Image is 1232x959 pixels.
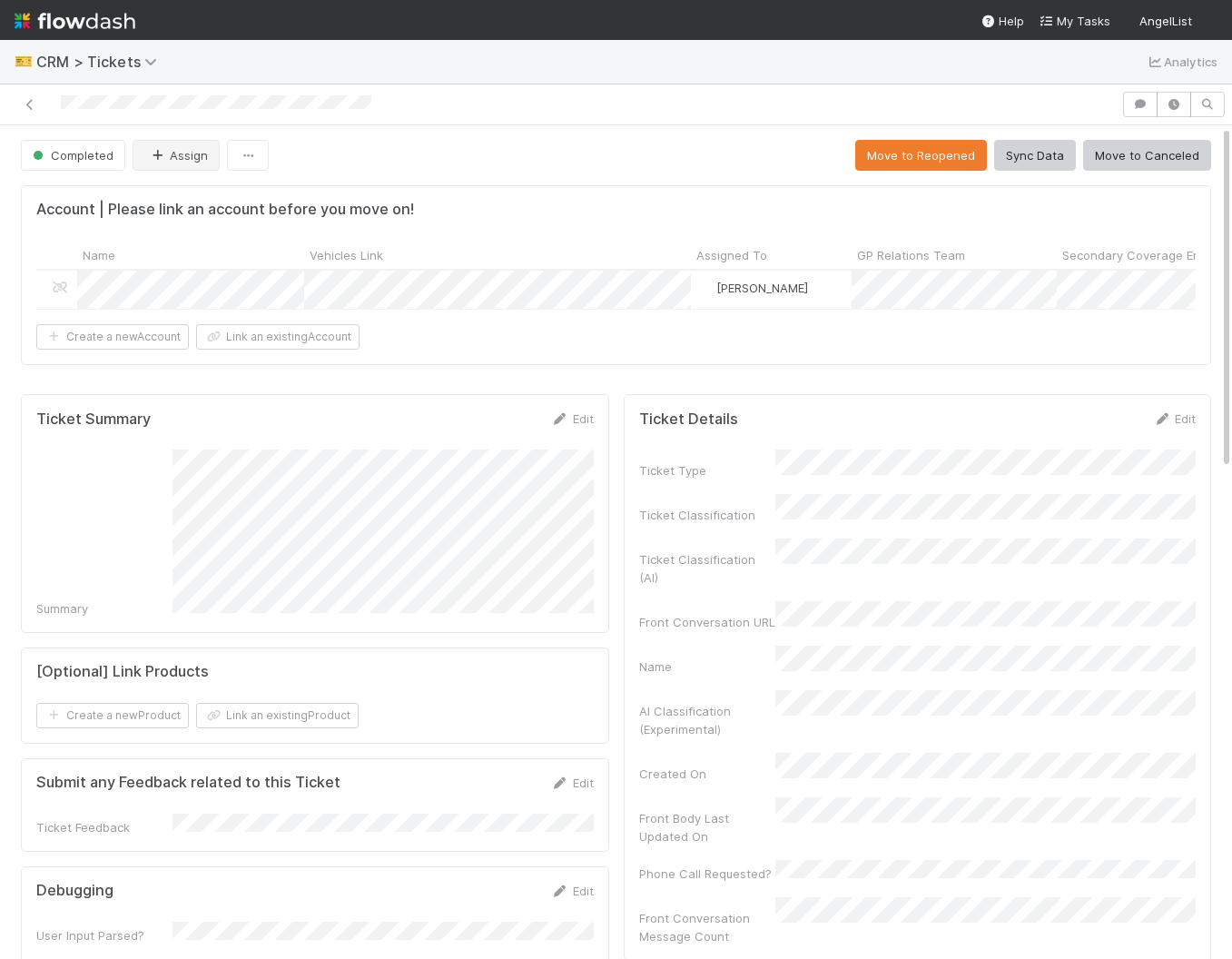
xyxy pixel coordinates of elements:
div: AI Classification (Experimental) [639,702,775,738]
div: Front Conversation URL [639,613,775,631]
button: Create a newProduct [36,703,189,728]
h5: Submit any Feedback related to this Ticket [36,774,340,792]
span: Completed [29,148,113,163]
span: Vehicles Link [310,246,383,264]
button: Completed [21,140,125,171]
div: [PERSON_NAME] [698,279,808,297]
button: Link an existingProduct [196,703,359,728]
div: Front Body Last Updated On [639,809,775,845]
h5: Ticket Details [639,410,738,429]
div: Ticket Feedback [36,818,172,836]
a: Edit [1153,411,1196,426]
h5: Ticket Summary [36,410,151,429]
div: Summary [36,599,172,618]
span: 🎫 [15,54,33,69]
span: [PERSON_NAME] [716,281,808,295]
button: Create a newAccount [36,324,189,350]
span: AngelList [1139,14,1192,28]
div: Name [639,657,775,676]
a: Edit [551,411,594,426]
button: Move to Reopened [855,140,987,171]
div: Created On [639,765,775,783]
a: Edit [551,776,594,790]
a: My Tasks [1039,12,1110,30]
button: Assign [133,140,220,171]
div: Ticket Classification (AI) [639,550,775,587]
span: CRM > Tickets [36,53,166,71]
img: avatar_18c010e4-930e-4480-823a-7726a265e9dd.png [1199,13,1217,31]
div: User Input Parsed? [36,926,172,944]
span: My Tasks [1039,14,1110,28]
div: Front Conversation Message Count [639,909,775,945]
img: logo-inverted-e16ddd16eac7371096b0.svg [15,5,135,36]
h5: Account | Please link an account before you move on! [36,201,414,219]
span: Assigned To [696,246,767,264]
div: Ticket Type [639,461,775,479]
div: Phone Call Requested? [639,865,775,883]
a: Analytics [1146,51,1217,73]
h5: Debugging [36,882,113,900]
a: Edit [551,884,594,898]
button: Move to Canceled [1083,140,1211,171]
span: GP Relations Team [857,246,965,264]
span: Name [83,246,115,264]
img: avatar_9bf5d80c-4205-46c9-bf6e-5147b3b3a927.png [699,281,714,295]
div: Ticket Classification [639,506,775,524]
div: Help [981,12,1024,30]
h5: [Optional] Link Products [36,663,209,681]
span: Secondary Coverage Email [1062,246,1216,264]
button: Sync Data [994,140,1076,171]
button: Link an existingAccount [196,324,360,350]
